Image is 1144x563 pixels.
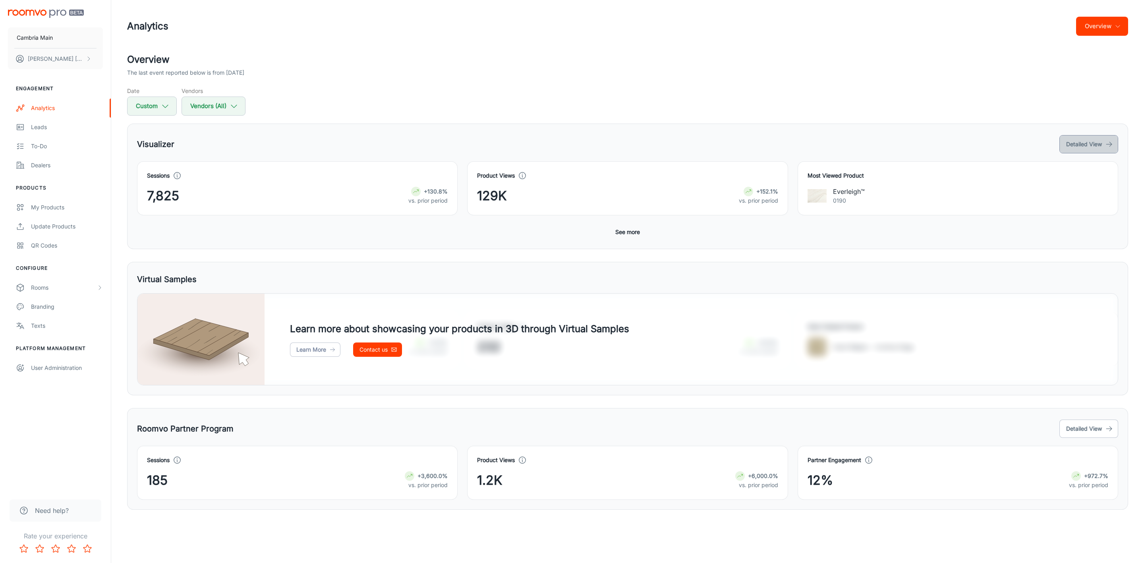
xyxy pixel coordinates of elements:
[31,222,103,231] div: Update Products
[147,456,170,464] h4: Sessions
[48,541,64,557] button: Rate 3 star
[31,203,103,212] div: My Products
[353,342,402,357] a: Contact us
[31,364,103,372] div: User Administration
[32,541,48,557] button: Rate 2 star
[31,104,103,112] div: Analytics
[8,48,103,69] button: [PERSON_NAME] [PERSON_NAME]
[6,531,104,541] p: Rate your experience
[127,97,177,116] button: Custom
[127,52,1128,67] h2: Overview
[739,196,778,205] p: vs. prior period
[735,481,778,489] p: vs. prior period
[127,68,244,77] p: The last event reported below is from [DATE]
[8,27,103,48] button: Cambria Main
[182,87,245,95] h5: Vendors
[35,506,69,515] span: Need help?
[28,54,84,63] p: [PERSON_NAME] [PERSON_NAME]
[17,33,53,42] p: Cambria Main
[290,342,340,357] a: Learn More
[137,423,234,435] h5: Roomvo Partner Program
[808,171,1108,180] h4: Most Viewed Product
[612,225,643,239] button: See more
[477,456,515,464] h4: Product Views
[31,161,103,170] div: Dealers
[756,188,778,195] strong: +152.1%
[1084,472,1108,479] strong: +972.7%
[808,186,827,205] img: Everleigh™
[79,541,95,557] button: Rate 5 star
[127,87,177,95] h5: Date
[408,196,448,205] p: vs. prior period
[31,123,103,132] div: Leads
[833,196,865,205] p: 0190
[31,142,103,151] div: To-do
[147,471,168,490] span: 185
[1059,135,1118,153] button: Detailed View
[31,283,97,292] div: Rooms
[808,456,861,464] h4: Partner Engagement
[137,138,174,150] h5: Visualizer
[1076,17,1128,36] button: Overview
[127,19,168,33] h1: Analytics
[477,186,507,205] span: 129K
[31,241,103,250] div: QR Codes
[147,171,170,180] h4: Sessions
[182,97,245,116] button: Vendors (All)
[405,481,448,489] p: vs. prior period
[748,472,778,479] strong: +6,000.0%
[808,471,833,490] span: 12%
[477,171,515,180] h4: Product Views
[137,273,197,285] h5: Virtual Samples
[64,541,79,557] button: Rate 4 star
[31,321,103,330] div: Texts
[417,472,448,479] strong: +3,600.0%
[1059,420,1118,438] button: Detailed View
[477,471,502,490] span: 1.2K
[16,541,32,557] button: Rate 1 star
[833,187,865,196] p: Everleigh™
[31,302,103,311] div: Branding
[8,10,84,18] img: Roomvo PRO Beta
[1069,481,1108,489] p: vs. prior period
[424,188,448,195] strong: +130.8%
[290,322,629,336] h4: Learn more about showcasing your products in 3D through Virtual Samples
[147,186,179,205] span: 7,825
